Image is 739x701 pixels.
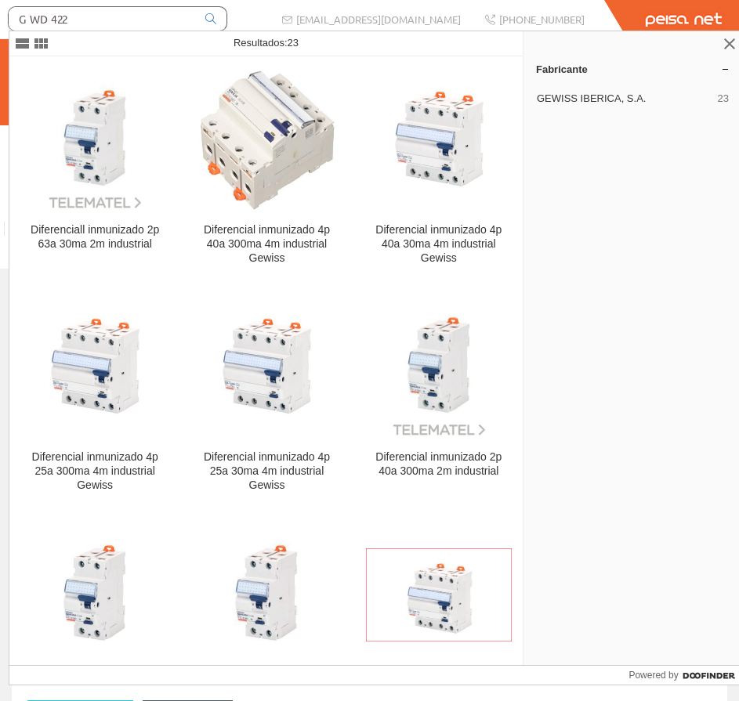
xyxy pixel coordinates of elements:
[353,57,524,284] a: Diferencial inmunizado 4p 40a 30ma 4m industrial Gewiss Diferencial inmunizado 4p 40a 30ma 4m ind...
[499,13,585,26] span: [PHONE_NUMBER]
[368,297,509,438] img: Diferencial inmunizado 2p 40a 300ma 2m industrial
[22,450,168,493] div: Diferencial inmunizado 4p 25a 300ma 4m industrial Gewiss
[368,70,509,211] img: Diferencial inmunizado 4p 40a 30ma 4m industrial Gewiss
[194,223,339,266] div: Diferencial inmunizado 4p 40a 300ma 4m industrial Gewiss
[718,92,729,106] span: 23
[353,284,524,511] a: Diferencial inmunizado 2p 40a 300ma 2m industrial Diferencial inmunizado 2p 40a 300ma 2m industrial
[288,37,299,49] span: 23
[9,7,196,31] input: Buscar...
[196,525,337,666] img: Diferencial inmunizado 2p 25a 30ma 2m industrial Gewiss
[296,13,461,26] span: [EMAIL_ADDRESS][DOMAIN_NAME]
[366,548,512,641] img: Diferencial inmunizado 4p 63a 300ma 4m industrial Gewiss
[194,450,339,493] div: Diferencial inmunizado 4p 25a 30ma 4m industrial Gewiss
[196,297,337,438] img: Diferencial inmunizado 4p 25a 30ma 4m industrial Gewiss
[198,70,335,211] img: Diferencial inmunizado 4p 40a 300ma 4m industrial Gewiss
[366,223,512,266] div: Diferencial inmunizado 4p 40a 30ma 4m industrial Gewiss
[22,223,168,251] div: Diferenciall inmunizado 2p 63a 30ma 2m industrial
[9,57,180,284] a: Diferenciall inmunizado 2p 63a 30ma 2m industrial Diferenciall inmunizado 2p 63a 30ma 2m industrial
[24,70,165,211] img: Diferenciall inmunizado 2p 63a 30ma 2m industrial
[181,284,352,511] a: Diferencial inmunizado 4p 25a 30ma 4m industrial Gewiss Diferencial inmunizado 4p 25a 30ma 4m ind...
[1,151,109,208] a: Selectores
[24,297,165,438] img: Diferencial inmunizado 4p 25a 300ma 4m industrial Gewiss
[181,57,352,284] a: Diferencial inmunizado 4p 40a 300ma 4m industrial Gewiss Diferencial inmunizado 4p 40a 300ma 4m i...
[366,450,512,479] div: Diferencial inmunizado 2p 40a 300ma 2m industrial
[9,284,180,511] a: Diferencial inmunizado 4p 25a 300ma 4m industrial Gewiss Diferencial inmunizado 4p 25a 300ma 4m i...
[24,525,165,666] img: Diferenciall inmunizado 2p 40a 30ma 2m industrial Gewiss
[629,668,678,682] span: Powered by
[234,37,299,49] span: Resultados:
[537,92,712,106] span: GEWISS IBERICA, S.A.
